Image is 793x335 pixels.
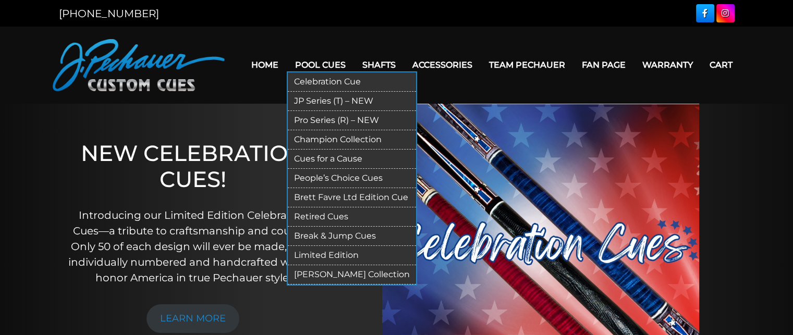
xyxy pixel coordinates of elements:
[574,52,634,78] a: Fan Page
[634,52,701,78] a: Warranty
[288,227,416,246] a: Break & Jump Cues
[287,52,354,78] a: Pool Cues
[53,39,225,91] img: Pechauer Custom Cues
[288,72,416,92] a: Celebration Cue
[288,246,416,265] a: Limited Edition
[288,207,416,227] a: Retired Cues
[404,52,481,78] a: Accessories
[354,52,404,78] a: Shafts
[701,52,741,78] a: Cart
[147,304,239,333] a: LEARN MORE
[59,7,159,20] a: [PHONE_NUMBER]
[288,111,416,130] a: Pro Series (R) – NEW
[481,52,574,78] a: Team Pechauer
[288,130,416,150] a: Champion Collection
[288,188,416,207] a: Brett Favre Ltd Edition Cue
[288,265,416,284] a: [PERSON_NAME] Collection
[65,207,321,286] p: Introducing our Limited Edition Celebration Cues—a tribute to craftsmanship and country. Only 50 ...
[288,92,416,111] a: JP Series (T) – NEW
[65,140,321,193] h1: NEW CELEBRATION CUES!
[288,150,416,169] a: Cues for a Cause
[243,52,287,78] a: Home
[288,169,416,188] a: People’s Choice Cues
